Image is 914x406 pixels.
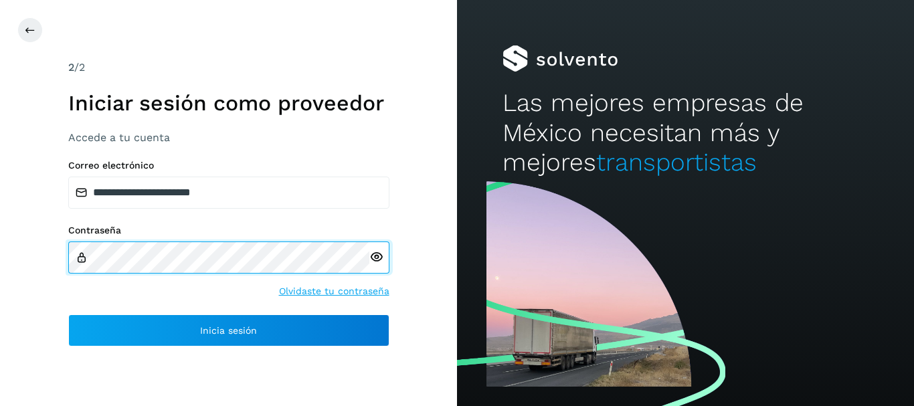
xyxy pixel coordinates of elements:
label: Correo electrónico [68,160,389,171]
h2: Las mejores empresas de México necesitan más y mejores [502,88,868,177]
span: Inicia sesión [200,326,257,335]
label: Contraseña [68,225,389,236]
a: Olvidaste tu contraseña [279,284,389,298]
button: Inicia sesión [68,314,389,346]
span: 2 [68,61,74,74]
span: transportistas [596,148,757,177]
div: /2 [68,60,389,76]
h3: Accede a tu cuenta [68,131,389,144]
h1: Iniciar sesión como proveedor [68,90,389,116]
